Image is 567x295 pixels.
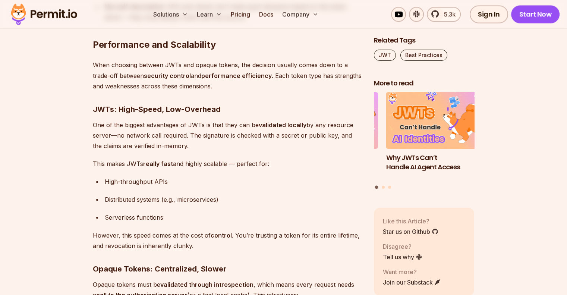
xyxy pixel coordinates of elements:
strong: validated locally [259,121,306,128]
li: 1 of 3 [386,92,487,181]
h3: Why JWTs Can’t Handle AI Agent Access [386,153,487,172]
p: However, this speed comes at the cost of . You’re trusting a token for its entire lifetime, and r... [93,230,362,251]
p: Disagree? [383,242,422,251]
div: Posts [374,92,475,190]
p: Want more? [383,267,441,276]
strong: performance efficiency [201,72,272,79]
strong: JWTs: High-Speed, Low-Overhead [93,104,221,113]
span: 5.3k [440,10,456,19]
a: JWT [374,50,396,61]
strong: Opaque Tokens: Centralized, Slower [93,264,226,273]
strong: control [211,231,232,239]
strong: security control [144,72,191,79]
a: Best Practices [400,50,447,61]
a: Tell us why [383,252,422,261]
a: Join our Substack [383,278,441,287]
h3: Policy-Based Access Control (PBAC) Isn’t as Great as You Think [277,153,378,181]
a: Pricing [228,7,253,22]
img: Policy-Based Access Control (PBAC) Isn’t as Great as You Think [277,92,378,149]
li: 3 of 3 [277,92,378,181]
div: Serverless functions [105,212,362,222]
button: Go to slide 1 [375,186,378,189]
p: Like this Article? [383,217,438,226]
button: Solutions [150,7,191,22]
button: Go to slide 3 [388,186,391,189]
p: When choosing between JWTs and opaque tokens, the decision usually comes down to a trade-off betw... [93,60,362,91]
h2: Performance and Scalability [93,9,362,51]
a: Star us on Github [383,227,438,236]
a: 5.3k [427,7,461,22]
div: Distributed systems (e.g., microservices) [105,194,362,204]
a: Docs [256,7,276,22]
a: Start Now [511,5,560,23]
div: High-throughput APIs [105,176,362,186]
button: Company [279,7,321,22]
a: Sign In [470,5,508,23]
h2: More to read [374,79,475,88]
p: This makes JWTs and highly scalable — perfect for: [93,158,362,169]
strong: really fast [143,160,173,167]
a: Why JWTs Can’t Handle AI Agent AccessWhy JWTs Can’t Handle AI Agent Access [386,92,487,181]
img: Why JWTs Can’t Handle AI Agent Access [386,92,487,149]
img: Permit logo [7,1,81,27]
strong: validated through introspection [160,280,253,288]
p: One of the biggest advantages of JWTs is that they can be by any resource server—no network call ... [93,119,362,151]
h2: Related Tags [374,36,475,45]
button: Go to slide 2 [382,186,385,189]
button: Learn [194,7,225,22]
